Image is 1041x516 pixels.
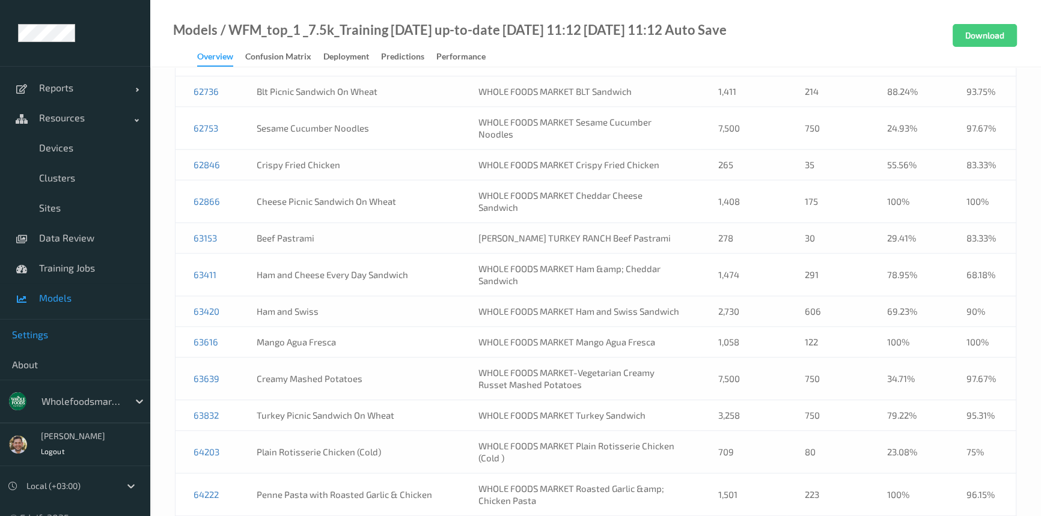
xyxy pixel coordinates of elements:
td: 69.23% [869,296,948,327]
td: 83.33% [948,223,1016,253]
td: 100% [948,180,1016,223]
td: 1,408 [700,180,787,223]
a: 64203 [194,446,219,457]
button: Download [953,24,1017,47]
a: 62736 [194,86,219,97]
a: 63616 [194,336,218,347]
td: 291 [787,253,869,296]
td: 100% [869,180,948,223]
td: 750 [787,107,869,150]
td: 79.22% [869,400,948,431]
a: Performance [436,49,498,65]
td: 750 [787,357,869,400]
a: Predictions [381,49,436,65]
a: Confusion matrix [245,49,323,65]
td: 88.24% [869,76,948,107]
td: 83.33% [948,150,1016,180]
td: 55.56% [869,150,948,180]
a: 63153 [194,232,217,243]
td: 750 [787,400,869,431]
td: WHOLE FOODS MARKET Mango Agua Fresca [460,327,700,357]
a: 62753 [194,123,218,133]
td: Crispy Fried Chicken [239,150,460,180]
td: 1,474 [700,253,787,296]
td: Turkey Picnic Sandwich On Wheat [239,400,460,431]
a: 63639 [194,373,219,384]
div: Confusion matrix [245,50,311,65]
td: WHOLE FOODS MARKET Plain Rotisserie Chicken (Cold ) [460,431,700,473]
div: / WFM_top_1 _7.5k_Training [DATE] up-to-date [DATE] 11:12 [DATE] 11:12 Auto Save [218,24,727,36]
td: 175 [787,180,869,223]
td: 30 [787,223,869,253]
td: 24.93% [869,107,948,150]
td: Creamy Mashed Potatoes [239,357,460,400]
td: 606 [787,296,869,327]
td: Cheese Picnic Sandwich On Wheat [239,180,460,223]
td: 78.95% [869,253,948,296]
td: 214 [787,76,869,107]
td: 1,501 [700,473,787,516]
td: Sesame Cucumber Noodles [239,107,460,150]
td: WHOLE FOODS MARKET BLT Sandwich [460,76,700,107]
td: 1,411 [700,76,787,107]
td: 1,058 [700,327,787,357]
a: 63411 [194,269,216,280]
td: 223 [787,473,869,516]
a: 64222 [194,489,219,500]
td: WHOLE FOODS MARKET Cheddar Cheese Sandwich [460,180,700,223]
td: 122 [787,327,869,357]
a: Deployment [323,49,381,65]
td: WHOLE FOODS MARKET Turkey Sandwich [460,400,700,431]
td: WHOLE FOODS MARKET Sesame Cucumber Noodles [460,107,700,150]
td: 23.08% [869,431,948,473]
div: Deployment [323,50,369,65]
a: Overview [197,49,245,67]
td: 29.41% [869,223,948,253]
td: Blt Picnic Sandwich On Wheat [239,76,460,107]
a: 62846 [194,159,220,170]
td: 68.18% [948,253,1016,296]
td: WHOLE FOODS MARKET Roasted Garlic &amp; Chicken Pasta [460,473,700,516]
td: 100% [948,327,1016,357]
td: 709 [700,431,787,473]
td: Ham and Cheese Every Day Sandwich [239,253,460,296]
td: Penne Pasta with Roasted Garlic & Chicken [239,473,460,516]
td: 93.75% [948,76,1016,107]
a: Models [173,24,218,36]
td: 265 [700,150,787,180]
td: Mango Agua Fresca [239,327,460,357]
td: 75% [948,431,1016,473]
td: 2,730 [700,296,787,327]
a: 63420 [194,306,219,317]
td: 100% [869,327,948,357]
td: 3,258 [700,400,787,431]
td: 80 [787,431,869,473]
td: 100% [869,473,948,516]
td: 34.71% [869,357,948,400]
td: Plain Rotisserie Chicken (Cold) [239,431,460,473]
td: WHOLE FOODS MARKET-Vegetarian Creamy Russet Mashed Potatoes [460,357,700,400]
td: 90% [948,296,1016,327]
td: 278 [700,223,787,253]
td: Ham and Swiss [239,296,460,327]
td: [PERSON_NAME] TURKEY RANCH Beef Pastrami [460,223,700,253]
td: WHOLE FOODS MARKET Crispy Fried Chicken [460,150,700,180]
div: Overview [197,50,233,67]
td: WHOLE FOODS MARKET Ham &amp; Cheddar Sandwich [460,253,700,296]
td: Beef Pastrami [239,223,460,253]
td: WHOLE FOODS MARKET Ham and Swiss Sandwich [460,296,700,327]
td: 7,500 [700,357,787,400]
td: 97.67% [948,107,1016,150]
a: 62866 [194,196,220,207]
div: Performance [436,50,486,65]
td: 97.67% [948,357,1016,400]
td: 95.31% [948,400,1016,431]
div: Predictions [381,50,424,65]
a: 63832 [194,410,219,420]
td: 96.15% [948,473,1016,516]
td: 7,500 [700,107,787,150]
td: 35 [787,150,869,180]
